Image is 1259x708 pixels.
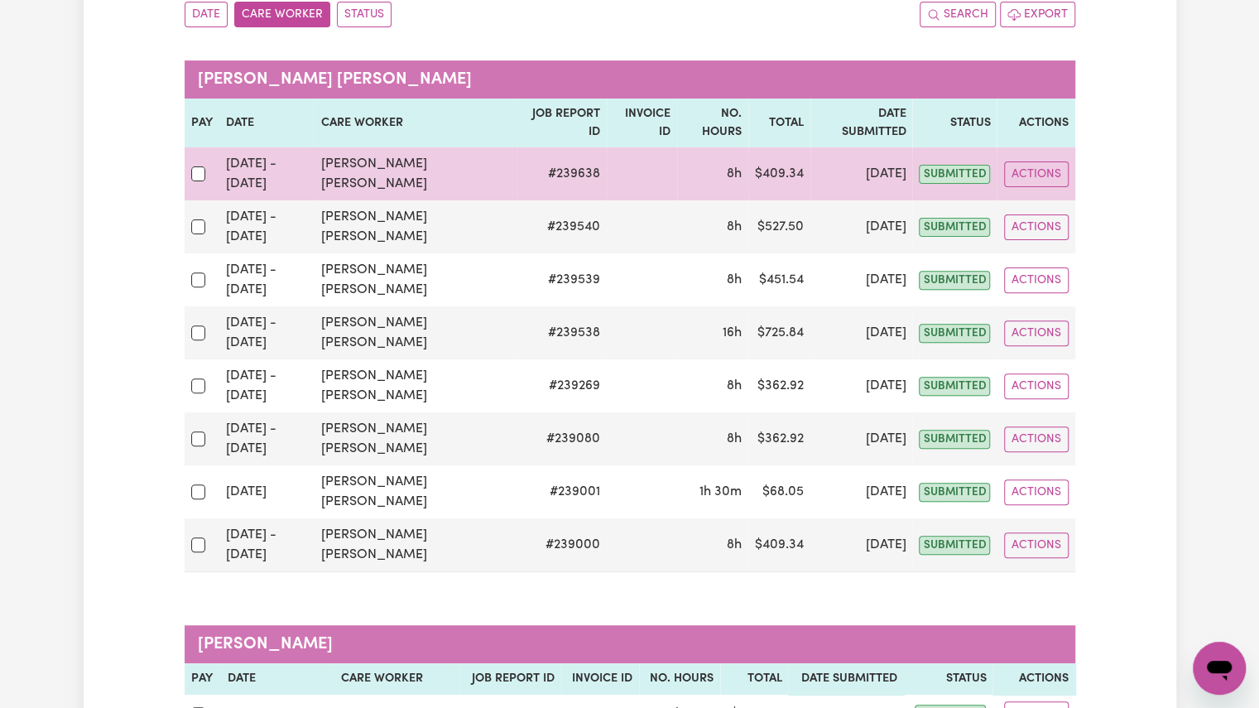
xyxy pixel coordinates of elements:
td: # 239538 [517,306,607,359]
td: # 239638 [517,147,607,200]
span: submitted [919,483,990,502]
span: submitted [919,377,990,396]
td: # 239539 [517,253,607,306]
td: # 239080 [517,412,607,465]
th: Status [904,663,993,695]
span: 8 hours [727,220,742,234]
span: 16 hours [723,326,742,340]
span: 8 hours [727,432,742,446]
td: $ 527.50 [748,200,810,253]
span: submitted [919,271,990,290]
span: 8 hours [727,273,742,287]
td: [DATE] [810,518,912,572]
td: [DATE] [810,147,912,200]
button: Actions [1004,161,1069,187]
button: Actions [1004,320,1069,346]
th: Actions [997,99,1074,147]
td: [DATE] [810,253,912,306]
button: sort invoices by care worker [234,2,330,27]
th: Total [748,99,810,147]
td: [DATE] [810,306,912,359]
span: submitted [919,165,990,184]
th: No. Hours [677,99,748,147]
td: [DATE] - [DATE] [219,518,315,572]
td: $ 409.34 [748,147,810,200]
th: Date Submitted [788,663,903,695]
th: Job Report ID [517,99,607,147]
span: submitted [919,324,990,343]
span: submitted [919,218,990,237]
td: [DATE] - [DATE] [219,147,315,200]
td: $ 68.05 [748,465,810,518]
td: # 239001 [517,465,607,518]
td: [DATE] - [DATE] [219,306,315,359]
span: submitted [919,536,990,555]
td: [PERSON_NAME] [PERSON_NAME] [314,518,517,572]
th: Pay [185,663,221,695]
td: [DATE] - [DATE] [219,200,315,253]
iframe: Button to launch messaging window [1193,642,1246,695]
th: Invoice ID [607,99,677,147]
th: Actions [992,663,1074,695]
td: [PERSON_NAME] [PERSON_NAME] [314,306,517,359]
button: Actions [1004,214,1069,240]
td: [PERSON_NAME] [PERSON_NAME] [314,465,517,518]
td: [DATE] [219,465,315,518]
span: 8 hours [727,379,742,393]
td: [DATE] [810,359,912,412]
button: Actions [1004,426,1069,452]
th: Date [219,99,315,147]
td: [PERSON_NAME] [PERSON_NAME] [314,253,517,306]
button: Actions [1004,532,1069,558]
span: 8 hours [727,538,742,551]
th: Total [720,663,788,695]
td: [DATE] [810,465,912,518]
span: 8 hours [727,167,742,181]
caption: [PERSON_NAME] [185,625,1075,663]
td: $ 409.34 [748,518,810,572]
th: Care worker [334,663,460,695]
td: [PERSON_NAME] [PERSON_NAME] [314,359,517,412]
caption: [PERSON_NAME] [PERSON_NAME] [185,60,1075,99]
td: $ 362.92 [748,412,810,465]
button: Export [1000,2,1075,27]
td: [DATE] [810,412,912,465]
td: [DATE] [810,200,912,253]
td: $ 451.54 [748,253,810,306]
th: Date [221,663,334,695]
td: # 239269 [517,359,607,412]
td: $ 725.84 [748,306,810,359]
td: [DATE] - [DATE] [219,253,315,306]
th: No. Hours [639,663,720,695]
button: sort invoices by paid status [337,2,392,27]
button: sort invoices by date [185,2,228,27]
th: Care worker [314,99,517,147]
th: Invoice ID [561,663,639,695]
th: Status [912,99,997,147]
td: [DATE] - [DATE] [219,412,315,465]
td: [PERSON_NAME] [PERSON_NAME] [314,147,517,200]
button: Actions [1004,373,1069,399]
th: Job Report ID [460,663,561,695]
td: # 239000 [517,518,607,572]
span: 1 hour 30 minutes [699,485,742,498]
button: Search [920,2,996,27]
td: [DATE] - [DATE] [219,359,315,412]
td: # 239540 [517,200,607,253]
button: Actions [1004,267,1069,293]
span: submitted [919,430,990,449]
button: Actions [1004,479,1069,505]
td: [PERSON_NAME] [PERSON_NAME] [314,200,517,253]
td: [PERSON_NAME] [PERSON_NAME] [314,412,517,465]
th: Pay [185,99,219,147]
td: $ 362.92 [748,359,810,412]
th: Date Submitted [810,99,912,147]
